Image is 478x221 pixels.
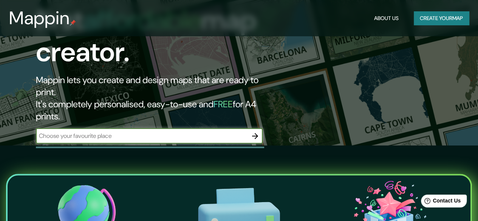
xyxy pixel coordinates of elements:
h5: FREE [213,98,233,110]
button: Create yourmap [414,11,469,25]
h3: Mappin [9,8,70,29]
iframe: Help widget launcher [411,192,470,213]
input: Choose your favourite place [36,131,248,140]
img: mappin-pin [70,20,76,26]
button: About Us [371,11,402,25]
h2: Mappin lets you create and design maps that are ready to print. It's completely personalised, eas... [36,74,275,122]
